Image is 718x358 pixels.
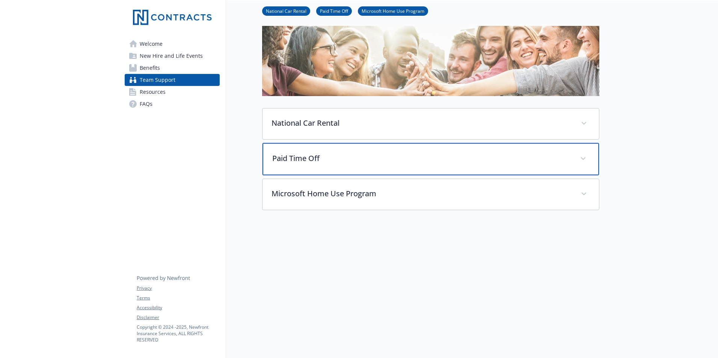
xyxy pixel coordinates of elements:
div: Microsoft Home Use Program [262,179,599,210]
span: Benefits [140,62,160,74]
a: Accessibility [137,304,219,311]
a: Microsoft Home Use Program [358,7,428,14]
a: Disclaimer [137,314,219,321]
a: Resources [125,86,220,98]
a: Paid Time Off [316,7,352,14]
p: Paid Time Off [272,153,571,164]
a: National Car Rental [262,7,310,14]
p: National Car Rental [272,117,572,129]
a: Benefits [125,62,220,74]
span: Welcome [140,38,163,50]
a: Privacy [137,285,219,292]
a: FAQs [125,98,220,110]
span: Resources [140,86,166,98]
a: New Hire and Life Events [125,50,220,62]
img: team support page banner [262,26,599,96]
a: Welcome [125,38,220,50]
p: Copyright © 2024 - 2025 , Newfront Insurance Services, ALL RIGHTS RESERVED [137,324,219,343]
div: Paid Time Off [262,143,599,175]
span: FAQs [140,98,152,110]
a: Terms [137,295,219,301]
div: National Car Rental [262,108,599,139]
a: Team Support [125,74,220,86]
span: New Hire and Life Events [140,50,203,62]
p: Microsoft Home Use Program [272,188,572,199]
span: Team Support [140,74,175,86]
